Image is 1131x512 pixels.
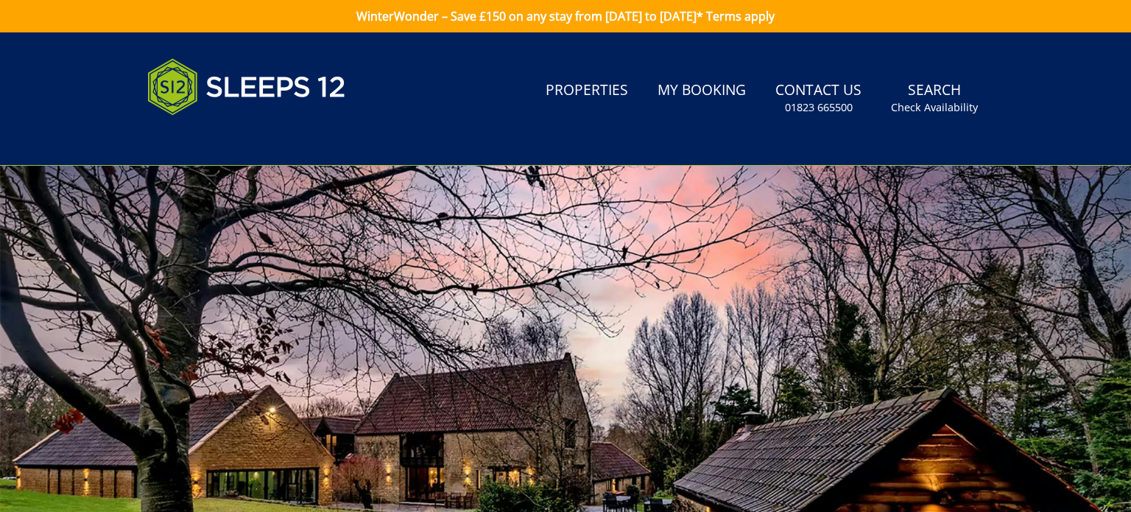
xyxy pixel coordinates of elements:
[885,74,984,122] a: SearchCheck Availability
[891,100,978,115] small: Check Availability
[140,133,295,145] iframe: Customer reviews powered by Trustpilot
[769,74,867,122] a: Contact Us01823 665500
[785,100,853,115] small: 01823 665500
[540,74,634,108] a: Properties
[652,74,752,108] a: My Booking
[147,50,346,124] img: Sleeps 12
